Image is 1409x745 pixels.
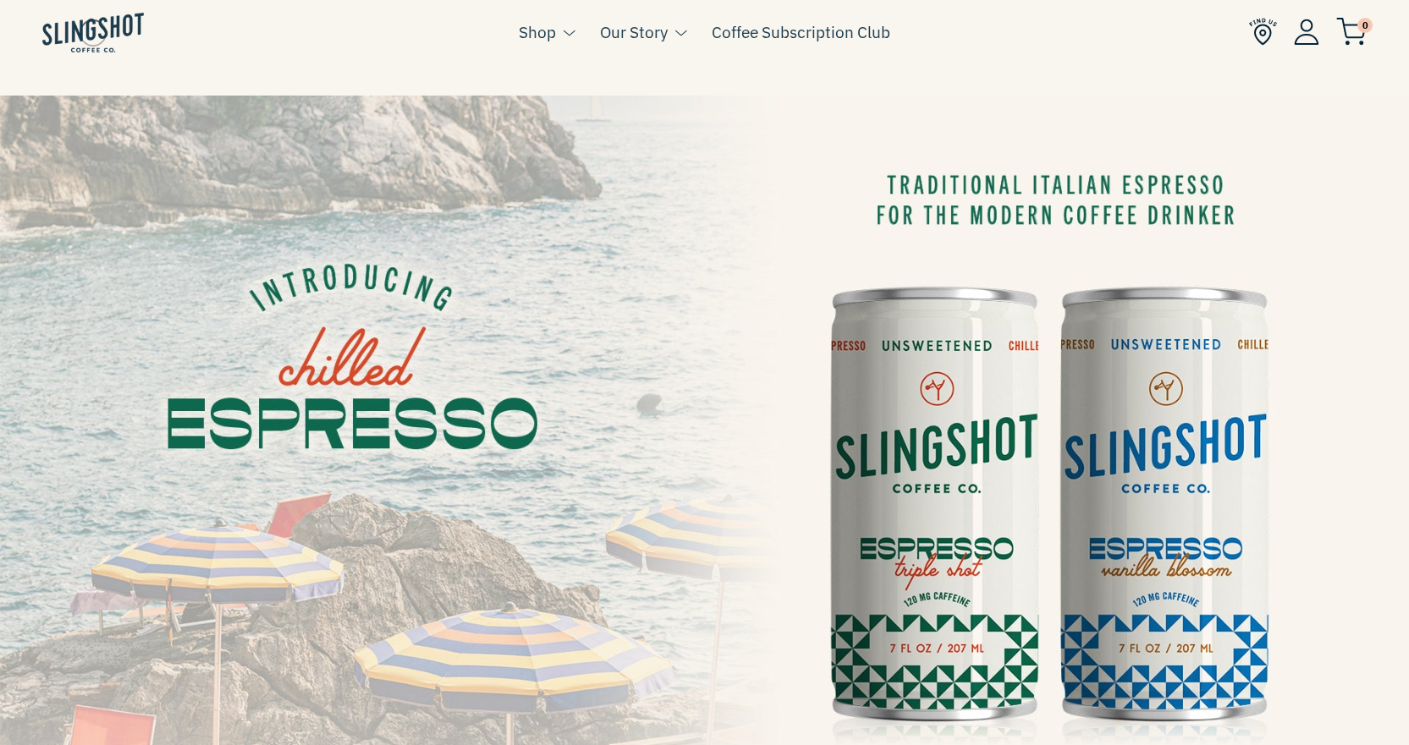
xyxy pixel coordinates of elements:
img: Find Us [1249,18,1277,46]
img: Account [1294,19,1319,45]
a: Coffee Subscription Club [712,19,890,45]
img: cart [1336,18,1367,46]
a: 0 [1336,22,1367,42]
a: Shop [519,19,556,45]
span: 0 [1357,18,1373,33]
a: Our Story [600,19,668,45]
